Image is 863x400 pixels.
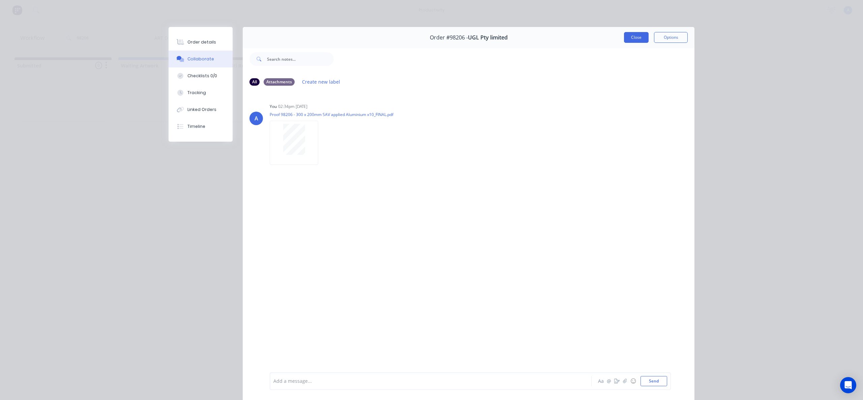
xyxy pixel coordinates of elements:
[468,34,508,41] span: UGL Pty limited
[270,104,277,110] div: You
[187,39,216,45] div: Order details
[278,104,307,110] div: 02:34pm [DATE]
[641,376,667,386] button: Send
[169,34,233,51] button: Order details
[187,90,206,96] div: Tracking
[255,114,258,122] div: A
[605,377,613,385] button: @
[430,34,468,41] span: Order #98206 -
[299,77,344,86] button: Create new label
[597,377,605,385] button: Aa
[249,78,260,86] div: All
[187,123,205,130] div: Timeline
[187,107,216,113] div: Linked Orders
[270,112,393,117] p: Proof 98206 - 300 x 200mm SAV applied Aluminium x10_FINAL.pdf
[169,67,233,84] button: Checklists 0/0
[187,56,214,62] div: Collaborate
[267,52,334,66] input: Search notes...
[629,377,637,385] button: ☺
[169,84,233,101] button: Tracking
[169,118,233,135] button: Timeline
[169,101,233,118] button: Linked Orders
[264,78,295,86] div: Attachments
[624,32,649,43] button: Close
[187,73,217,79] div: Checklists 0/0
[654,32,688,43] button: Options
[840,377,856,393] div: Open Intercom Messenger
[169,51,233,67] button: Collaborate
